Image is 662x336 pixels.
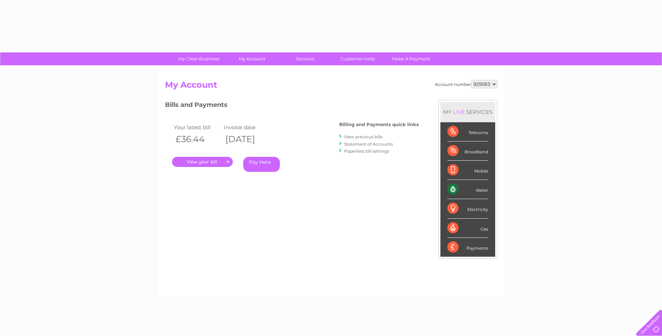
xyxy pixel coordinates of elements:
[447,122,488,141] div: Telecoms
[170,52,228,65] a: My Clear Business
[452,109,466,115] div: LIVE
[223,52,281,65] a: My Account
[165,80,497,93] h2: My Account
[447,238,488,257] div: Payments
[329,52,387,65] a: Customer Help
[172,157,233,167] a: .
[447,219,488,238] div: Gas
[165,100,419,112] h3: Bills and Payments
[447,199,488,218] div: Electricity
[440,102,495,122] div: MY SERVICES
[344,134,382,139] a: View previous bills
[344,141,393,147] a: Statement of Accounts
[243,157,280,172] a: Pay Here
[344,148,389,154] a: Paperless bill settings
[435,80,497,88] div: Account number
[222,132,272,146] th: [DATE]
[382,52,440,65] a: Make A Payment
[447,180,488,199] div: Water
[172,132,222,146] th: £36.44
[447,141,488,161] div: Broadband
[276,52,334,65] a: Services
[172,123,222,132] td: Your latest bill
[222,123,272,132] td: Invoice date
[447,161,488,180] div: Mobile
[339,122,419,127] h4: Billing and Payments quick links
